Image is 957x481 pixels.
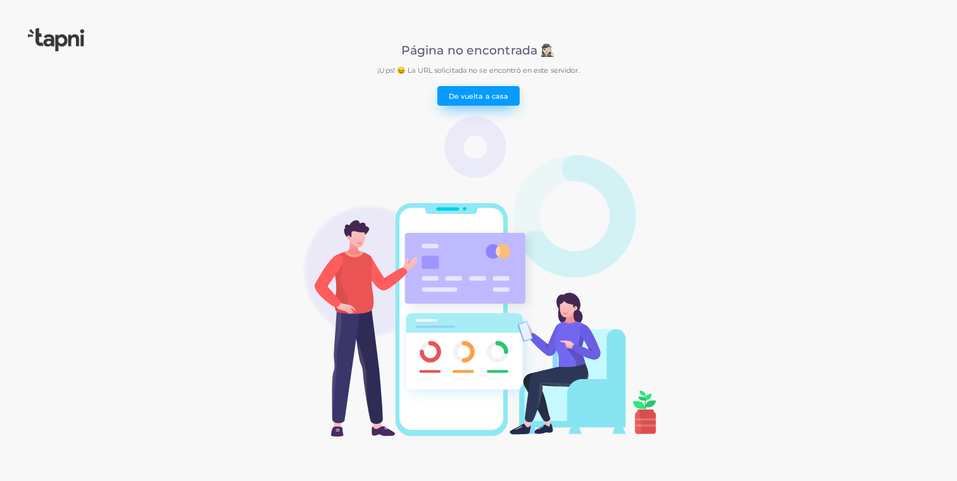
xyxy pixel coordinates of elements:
[437,86,520,106] a: De vuelta a casa
[301,116,656,437] img: Página de error
[28,28,84,51] img: logo
[449,91,509,100] font: De vuelta a casa
[401,43,556,58] font: Página no encontrada 🕵🏻‍♀️
[377,66,579,75] font: ¡Ups! 😖 La URL solicitada no se encontró en este servidor.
